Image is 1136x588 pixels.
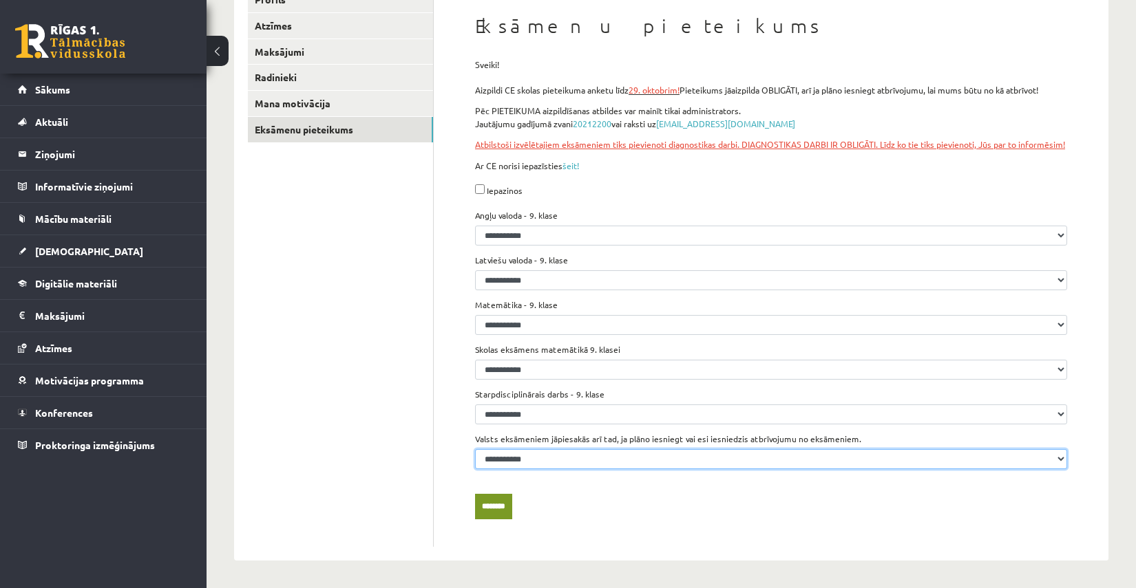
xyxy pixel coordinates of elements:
[35,171,189,202] legend: Informatīvie ziņojumi
[18,171,189,202] a: Informatīvie ziņojumi
[248,13,433,39] a: Atzīmes
[18,268,189,299] a: Digitālie materiāli
[15,24,125,58] a: Rīgas 1. Tālmācības vidusskola
[248,117,433,142] a: Eksāmenu pieteikums
[35,138,189,170] legend: Ziņojumi
[475,58,1065,97] p: Sveiki! Aizpildi CE skolas pieteikuma anketu līdz
[35,116,68,128] span: Aktuāli
[475,209,558,221] label: Angļu valoda - 9. klase
[18,364,189,396] a: Motivācijas programma
[475,139,1065,150] u: Atbilstoši izvēlētajiem eksāmeniem tiks pievienoti diagnostikas darbi. DIAGNOSTIKAS DARBI IR OBLI...
[35,213,112,225] span: Mācību materiāli
[680,85,1038,96] span: Pieteikums jāaizpilda OBLIGĀTI, arī ja plāno iesniegt atbrīvojumu, lai mums būtu no kā atbrīvot!
[475,14,1067,38] h1: Eksāmenu pieteikums
[35,342,72,354] span: Atzīmes
[487,184,523,197] label: Iepazinos
[18,138,189,170] a: Ziņojumi
[475,160,1065,173] p: Ar CE norisi iepazīsties
[18,106,189,138] a: Aktuāli
[573,118,611,129] a: 20212200
[35,439,155,451] span: Proktoringa izmēģinājums
[35,374,144,386] span: Motivācijas programma
[18,397,189,428] a: Konferences
[656,118,795,129] a: [EMAIL_ADDRESS][DOMAIN_NAME]
[35,300,189,331] legend: Maksājumi
[475,254,568,266] label: Latviešu valoda - 9. klase
[18,235,189,267] a: [DEMOGRAPHIC_DATA]
[35,245,143,257] span: [DEMOGRAPHIC_DATA]
[18,332,189,364] a: Atzīmes
[475,388,604,400] label: Starpdisciplinārais darbs - 9. klase
[18,300,189,331] a: Maksājumi
[475,105,1065,130] p: Pēc PIETEIKUMA aizpildīšanas atbildes var mainīt tikai administrators. Jautājumu gadījumā zvani v...
[35,277,117,290] span: Digitālie materiāli
[475,343,620,356] label: Skolas eksāmens matemātikā 9. klasei
[35,406,93,419] span: Konferences
[629,85,680,96] span: 29. oktobrim!
[248,39,433,65] a: Maksājumi
[562,160,579,171] a: šeit!
[18,203,189,235] a: Mācību materiāli
[18,74,189,105] a: Sākums
[18,429,189,461] a: Proktoringa izmēģinājums
[35,83,70,96] span: Sākums
[248,91,433,116] a: Mana motivācija
[248,65,433,90] a: Radinieki
[475,433,861,445] label: Valsts eksāmeniem jāpiesakās arī tad, ja plāno iesniegt vai esi iesniedzis atbrīvojumu no eksāmen...
[475,298,558,311] label: Matemātika - 9. klase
